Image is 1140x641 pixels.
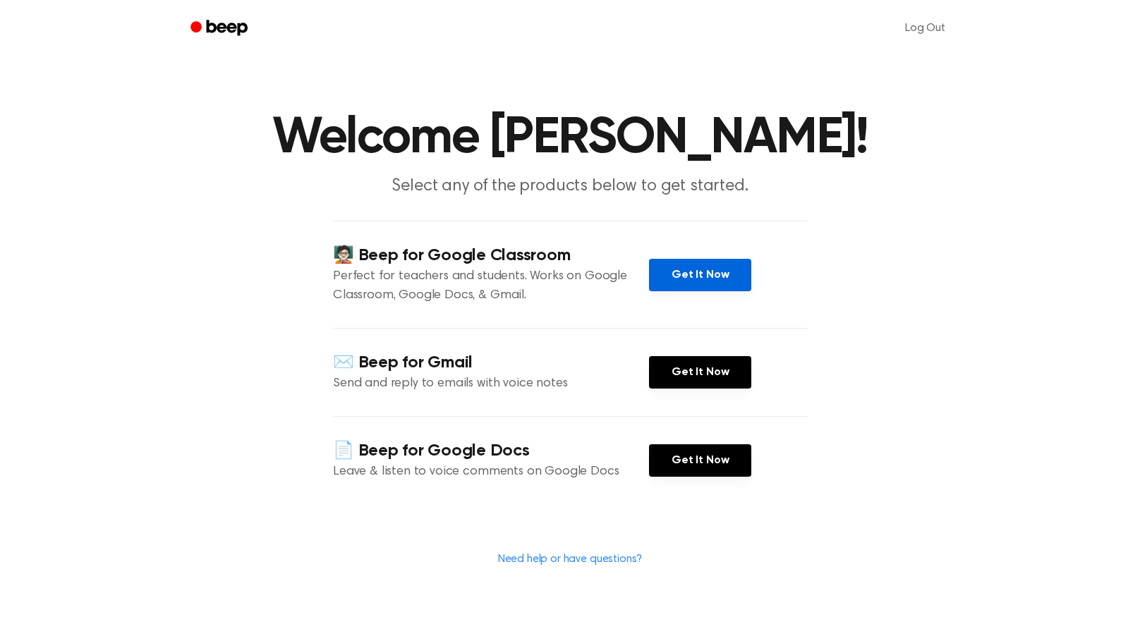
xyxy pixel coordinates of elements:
[649,444,751,477] a: Get It Now
[498,554,643,565] a: Need help or have questions?
[181,15,260,42] a: Beep
[333,267,649,305] p: Perfect for teachers and students. Works on Google Classroom, Google Docs, & Gmail.
[299,175,841,198] p: Select any of the products below to get started.
[649,259,751,291] a: Get It Now
[209,113,931,164] h1: Welcome [PERSON_NAME]!
[333,439,649,463] h4: 📄 Beep for Google Docs
[649,356,751,389] a: Get It Now
[333,351,649,374] h4: ✉️ Beep for Gmail
[333,463,649,482] p: Leave & listen to voice comments on Google Docs
[891,11,959,45] a: Log Out
[333,374,649,393] p: Send and reply to emails with voice notes
[333,244,649,267] h4: 🧑🏻‍🏫 Beep for Google Classroom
